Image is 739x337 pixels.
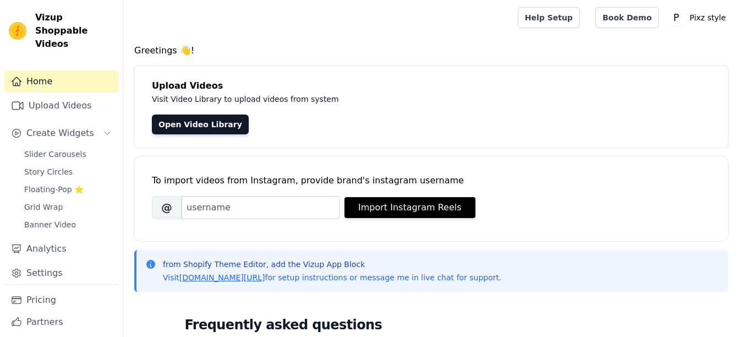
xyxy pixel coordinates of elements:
a: Home [4,70,118,93]
button: Create Widgets [4,122,118,144]
a: Open Video Library [152,115,249,134]
a: Pricing [4,289,118,311]
input: username [182,196,340,219]
a: Settings [4,262,118,284]
span: Banner Video [24,219,76,230]
p: from Shopify Theme Editor, add the Vizup App Block [163,259,501,270]
div: To import videos from Instagram, provide brand's instagram username [152,174,710,187]
a: Slider Carousels [18,146,118,162]
a: Floating-Pop ⭐ [18,182,118,197]
span: Story Circles [24,166,73,177]
a: Partners [4,311,118,333]
h4: Upload Videos [152,79,710,93]
a: Analytics [4,238,118,260]
a: Book Demo [595,7,659,28]
a: Story Circles [18,164,118,180]
a: Banner Video [18,217,118,232]
span: Grid Wrap [24,202,63,213]
button: Import Instagram Reels [344,197,475,218]
p: Visit for setup instructions or message me in live chat for support. [163,272,501,283]
a: Help Setup [518,7,580,28]
span: Create Widgets [26,127,94,140]
text: P [674,12,679,23]
span: Slider Carousels [24,149,86,160]
h2: Frequently asked questions [185,314,678,336]
span: Vizup Shoppable Videos [35,11,114,51]
a: Upload Videos [4,95,118,117]
button: P Pixz style [667,8,730,28]
h4: Greetings 👋! [134,44,728,57]
p: Visit Video Library to upload videos from system [152,93,645,106]
a: Grid Wrap [18,199,118,215]
img: Vizup [9,22,26,40]
a: [DOMAIN_NAME][URL] [179,273,265,282]
span: @ [152,196,182,219]
span: Floating-Pop ⭐ [24,184,84,195]
p: Pixz style [685,8,730,28]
